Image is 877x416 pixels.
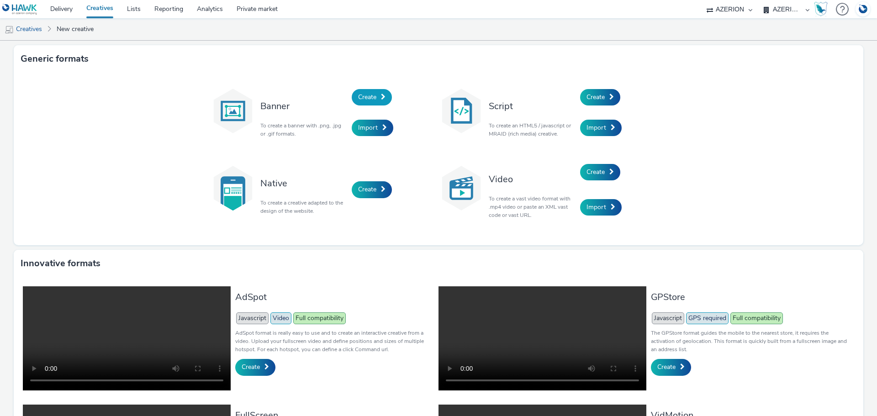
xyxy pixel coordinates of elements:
[438,165,484,211] img: video.svg
[651,359,691,375] a: Create
[686,312,729,324] span: GPS required
[236,312,269,324] span: Javascript
[651,329,850,353] p: The GPStore format guides the mobile to the nearest store, it requires the activation of geolocat...
[358,93,376,101] span: Create
[358,185,376,194] span: Create
[489,100,576,112] h3: Script
[5,25,14,34] img: mobile
[580,164,620,180] a: Create
[210,88,256,134] img: banner.svg
[586,93,605,101] span: Create
[21,52,89,66] h3: Generic formats
[21,257,100,270] h3: Innovative formats
[730,312,783,324] span: Full compatibility
[814,2,828,16] img: Hawk Academy
[235,359,275,375] a: Create
[52,18,98,40] a: New creative
[438,88,484,134] img: code.svg
[358,123,378,132] span: Import
[352,120,393,136] a: Import
[814,2,831,16] a: Hawk Academy
[657,363,676,371] span: Create
[235,329,434,353] p: AdSpot format is really easy to use and to create an interactive creative from a video. Upload yo...
[586,203,606,211] span: Import
[489,195,576,219] p: To create a vast video format with .mp4 video or paste an XML vast code or vast URL.
[2,4,37,15] img: undefined Logo
[352,89,392,105] a: Create
[580,89,620,105] a: Create
[270,312,291,324] span: Video
[489,173,576,185] h3: Video
[260,199,347,215] p: To create a creative adapted to the design of the website.
[260,100,347,112] h3: Banner
[235,291,434,303] h3: AdSpot
[260,121,347,138] p: To create a banner with .png, .jpg or .gif formats.
[586,123,606,132] span: Import
[352,181,392,198] a: Create
[580,199,622,216] a: Import
[260,177,347,190] h3: Native
[242,363,260,371] span: Create
[651,291,850,303] h3: GPStore
[210,165,256,211] img: native.svg
[856,2,870,17] img: Account DE
[293,312,346,324] span: Full compatibility
[580,120,622,136] a: Import
[489,121,576,138] p: To create an HTML5 / javascript or MRAID (rich media) creative.
[586,168,605,176] span: Create
[652,312,684,324] span: Javascript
